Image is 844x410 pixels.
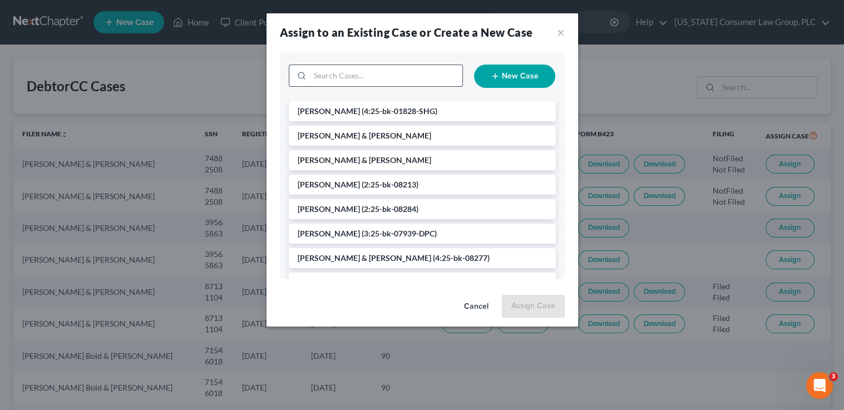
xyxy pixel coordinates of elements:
button: × [557,26,565,39]
span: [PERSON_NAME] & [PERSON_NAME] [298,155,431,165]
span: [PERSON_NAME] & [PERSON_NAME] [298,131,431,140]
iframe: Intercom live chat [806,372,833,399]
span: [PERSON_NAME] [298,106,360,116]
strong: Assign to an Existing Case or Create a New Case [280,26,533,39]
span: (3:25-bk-07939-DPC) [362,229,437,238]
button: Cancel [455,296,497,318]
input: Search Cases... [310,65,462,86]
span: [PERSON_NAME] & [PERSON_NAME] [298,278,431,287]
span: [PERSON_NAME] [298,204,360,214]
span: (4:25-bk-01828-SHG) [362,106,437,116]
button: Assign Case [502,295,565,318]
span: (4:25-bk-08277) [433,253,490,263]
span: (2:25-bk-08213) [362,180,418,189]
span: [PERSON_NAME] [298,229,360,238]
span: (2:25-bk-08284) [362,204,418,214]
span: 3 [829,372,838,381]
span: [PERSON_NAME] [298,180,360,189]
span: (0:25-bk-08276) [433,278,490,287]
span: [PERSON_NAME] & [PERSON_NAME] [298,253,431,263]
button: New Case [474,65,556,88]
